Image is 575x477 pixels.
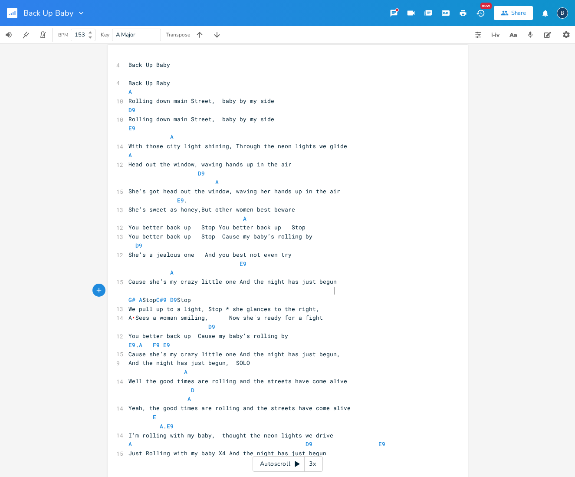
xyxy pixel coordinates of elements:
span: She's sweet as honey,But other women best beware [128,205,295,213]
div: boywells [557,7,568,19]
span: D9 [170,296,177,304]
div: New [480,3,492,9]
span: You better back up Stop You better back up Stop [128,223,306,231]
span: E9 [378,440,385,448]
span: Cause she’s my crazy little one And the night has just begun [128,278,337,285]
span: A [215,178,219,186]
span: E9 [240,260,246,268]
span: With those city light shining, Through the neon lights we glide [128,142,347,150]
span: D9 [208,323,215,331]
span: Head out the window, waving hands up in the air [128,160,292,168]
span: Yeah, the good times are rolling and the streets have come alive [128,404,351,412]
span: A [139,341,142,349]
span: You better back up Stop Cause my baby’s rolling by [128,232,312,240]
button: New [472,5,489,21]
span: Just Rolling with my baby X4 And the night has just begun [128,449,326,457]
span: A [170,268,174,276]
span: A [128,440,132,448]
span: E [153,413,156,421]
span: C#9 [156,296,167,304]
span: I'm rolling with my baby, thought the neon lights we drive [128,431,333,439]
span: Back Up Baby [128,79,170,87]
span: E9 [167,422,174,430]
button: B [557,3,568,23]
button: Share [494,6,533,20]
span: D9 [198,169,205,177]
span: D9 [306,440,312,448]
span: A [139,296,142,304]
span: D9 [128,106,135,114]
span: A [243,215,246,222]
div: Share [511,9,526,17]
span: . [128,341,174,349]
span: Rolling down main Street, baby by my side [128,115,274,123]
div: Transpose [166,32,190,37]
span: A [184,368,187,376]
span: E9 [163,341,170,349]
span: We pull up to a light, Stop * she glances to the right, [128,305,319,313]
span: Back Up Baby [23,9,73,17]
span: A [170,133,174,141]
span: A [128,151,132,159]
span: D [191,386,194,394]
span: Well the good times are rolling and the streets have come alive [128,377,347,385]
span: Stop Stop [128,296,191,304]
span: Back Up Baby [128,61,170,69]
div: BPM [58,33,68,37]
span: E9 [128,124,135,132]
span: F9 [153,341,160,349]
span: You better back up Cause my baby's rolling by [128,332,288,340]
span: E9 [128,341,135,349]
span: And the night has just begun, SOLO [128,359,250,367]
div: 3x [305,456,320,472]
span: A [187,395,191,403]
span: A Major [116,31,135,39]
span: . [128,413,437,430]
div: Autoscroll [253,456,323,472]
span: A Sees a woman smiling, Now she's ready for a fight [128,314,323,321]
span: D9 [135,242,142,249]
div: Key [101,32,109,37]
span: \u2028 [132,314,135,321]
span: Rolling down main Street, baby by my side [128,97,274,105]
span: G# [128,296,135,304]
span: A [160,422,163,430]
span: Cause she’s my crazy little one And the night has just begun, [128,350,340,358]
span: She’s got head out the window, waving her hands up in the air [128,187,340,195]
span: E9 [177,196,184,204]
span: . [128,196,187,204]
span: She’s a jealous one And you best not even try [128,251,292,258]
span: A [128,88,132,96]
